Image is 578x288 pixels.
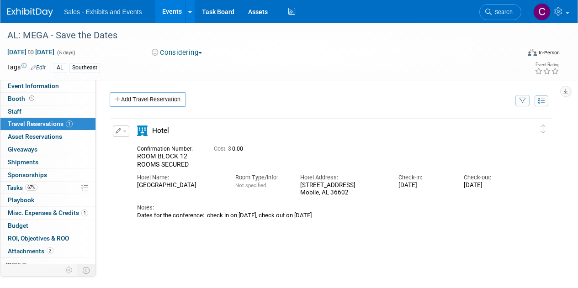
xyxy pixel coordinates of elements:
[8,108,21,115] span: Staff
[81,209,88,216] span: 1
[64,8,142,16] span: Sales - Exhibits and Events
[8,158,38,166] span: Shipments
[533,3,551,21] img: Christine Lurz
[0,118,95,130] a: Travel Reservations1
[8,171,47,178] span: Sponsorships
[137,173,222,182] div: Hotel Name:
[27,48,35,56] span: to
[8,95,36,102] span: Booth
[0,131,95,143] a: Asset Reservations
[8,196,34,204] span: Playbook
[61,264,77,276] td: Personalize Event Tab Strip
[0,156,95,168] a: Shipments
[110,92,186,107] a: Add Travel Reservation
[8,120,73,127] span: Travel Reservations
[0,105,95,118] a: Staff
[300,173,385,182] div: Hotel Address:
[137,182,222,189] div: [GEOGRAPHIC_DATA]
[8,82,59,89] span: Event Information
[214,146,232,152] span: Cost: $
[77,264,96,276] td: Toggle Event Tabs
[464,173,515,182] div: Check-out:
[69,63,100,73] div: Southeast
[31,64,46,71] a: Edit
[0,169,95,181] a: Sponsorships
[4,27,513,44] div: AL: MEGA - Save the Dates
[538,49,560,56] div: In-Person
[235,182,266,189] span: Not specified
[300,182,385,197] div: [STREET_ADDRESS] Mobile, AL 36602
[520,98,526,104] i: Filter by Traveler
[8,133,62,140] span: Asset Reservations
[0,207,95,219] a: Misc. Expenses & Credits1
[528,49,537,56] img: Format-Inperson.png
[27,95,36,102] span: Booth not reserved yet
[0,80,95,92] a: Event Information
[464,182,515,189] div: [DATE]
[54,63,66,73] div: AL
[8,209,88,216] span: Misc. Expenses & Credits
[0,245,95,257] a: Attachments2
[235,173,287,182] div: Room Type/Info:
[479,47,560,61] div: Event Format
[137,152,189,168] span: ROOM BLOCK 12 ROOMS SECURED
[152,126,169,135] span: Hotel
[7,48,55,56] span: [DATE] [DATE]
[0,143,95,156] a: Giveaways
[541,125,546,134] i: Click and drag to move item
[8,222,28,229] span: Budget
[8,146,37,153] span: Giveaways
[137,204,515,212] div: Notes:
[0,182,95,194] a: Tasks67%
[148,48,206,58] button: Considering
[7,184,37,191] span: Tasks
[137,126,148,136] i: Hotel
[56,50,75,56] span: (5 days)
[8,235,69,242] span: ROI, Objectives & ROO
[6,260,21,267] span: more
[7,8,53,17] img: ExhibitDay
[0,258,95,270] a: more
[0,194,95,206] a: Playbook
[0,220,95,232] a: Budget
[398,173,450,182] div: Check-in:
[0,93,95,105] a: Booth
[66,120,73,127] span: 1
[137,143,200,152] div: Confirmation Number:
[8,247,53,255] span: Attachments
[47,247,53,254] span: 2
[0,232,95,245] a: ROI, Objectives & ROO
[535,63,559,67] div: Event Rating
[25,184,37,191] span: 67%
[479,4,521,20] a: Search
[398,182,450,189] div: [DATE]
[137,212,515,227] div: Dates for the conference: check in on [DATE], check out on [DATE]
[214,146,247,152] span: 0.00
[492,9,513,16] span: Search
[7,63,46,73] td: Tags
